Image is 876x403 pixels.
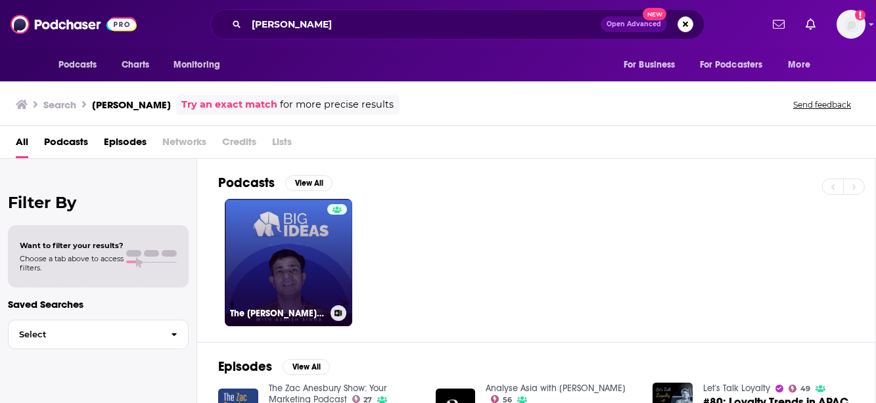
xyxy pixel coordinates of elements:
[9,330,160,339] span: Select
[285,175,333,191] button: View All
[113,53,158,77] a: Charts
[624,56,676,74] span: For Business
[700,56,763,74] span: For Podcasters
[44,131,88,158] a: Podcasts
[601,16,667,32] button: Open AdvancedNew
[173,56,220,74] span: Monitoring
[352,395,373,403] a: 27
[218,358,272,375] h2: Episodes
[800,13,821,35] a: Show notifications dropdown
[503,397,512,403] span: 56
[800,386,810,392] span: 49
[49,53,114,77] button: open menu
[837,10,865,39] img: User Profile
[20,241,124,250] span: Want to filter your results?
[363,397,372,403] span: 27
[225,199,352,326] a: The [PERSON_NAME] Show
[104,131,147,158] a: Episodes
[779,53,827,77] button: open menu
[8,193,189,212] h2: Filter By
[11,12,137,37] img: Podchaser - Follow, Share and Rate Podcasts
[8,298,189,310] p: Saved Searches
[789,385,810,392] a: 49
[230,308,325,319] h3: The [PERSON_NAME] Show
[218,358,330,375] a: EpisodesView All
[691,53,782,77] button: open menu
[643,8,666,20] span: New
[703,383,770,394] a: Let's Talk Loyalty
[280,97,394,112] span: for more precise results
[837,10,865,39] button: Show profile menu
[16,131,28,158] a: All
[607,21,661,28] span: Open Advanced
[43,98,76,111] h3: Search
[20,254,124,272] span: Choose a tab above to access filters.
[92,98,171,111] h3: [PERSON_NAME]
[181,97,277,112] a: Try an exact match
[218,175,275,191] h2: Podcasts
[222,131,256,158] span: Credits
[246,14,601,35] input: Search podcasts, credits, & more...
[283,359,330,375] button: View All
[837,10,865,39] span: Logged in as rnissen
[486,383,626,394] a: Analyse Asia with Bernard Leong
[8,320,189,349] button: Select
[491,395,512,403] a: 56
[788,56,810,74] span: More
[614,53,692,77] button: open menu
[58,56,97,74] span: Podcasts
[218,175,333,191] a: PodcastsView All
[272,131,292,158] span: Lists
[164,53,237,77] button: open menu
[210,9,704,39] div: Search podcasts, credits, & more...
[162,131,206,158] span: Networks
[789,99,855,110] button: Send feedback
[768,13,790,35] a: Show notifications dropdown
[855,10,865,20] svg: Add a profile image
[122,56,150,74] span: Charts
